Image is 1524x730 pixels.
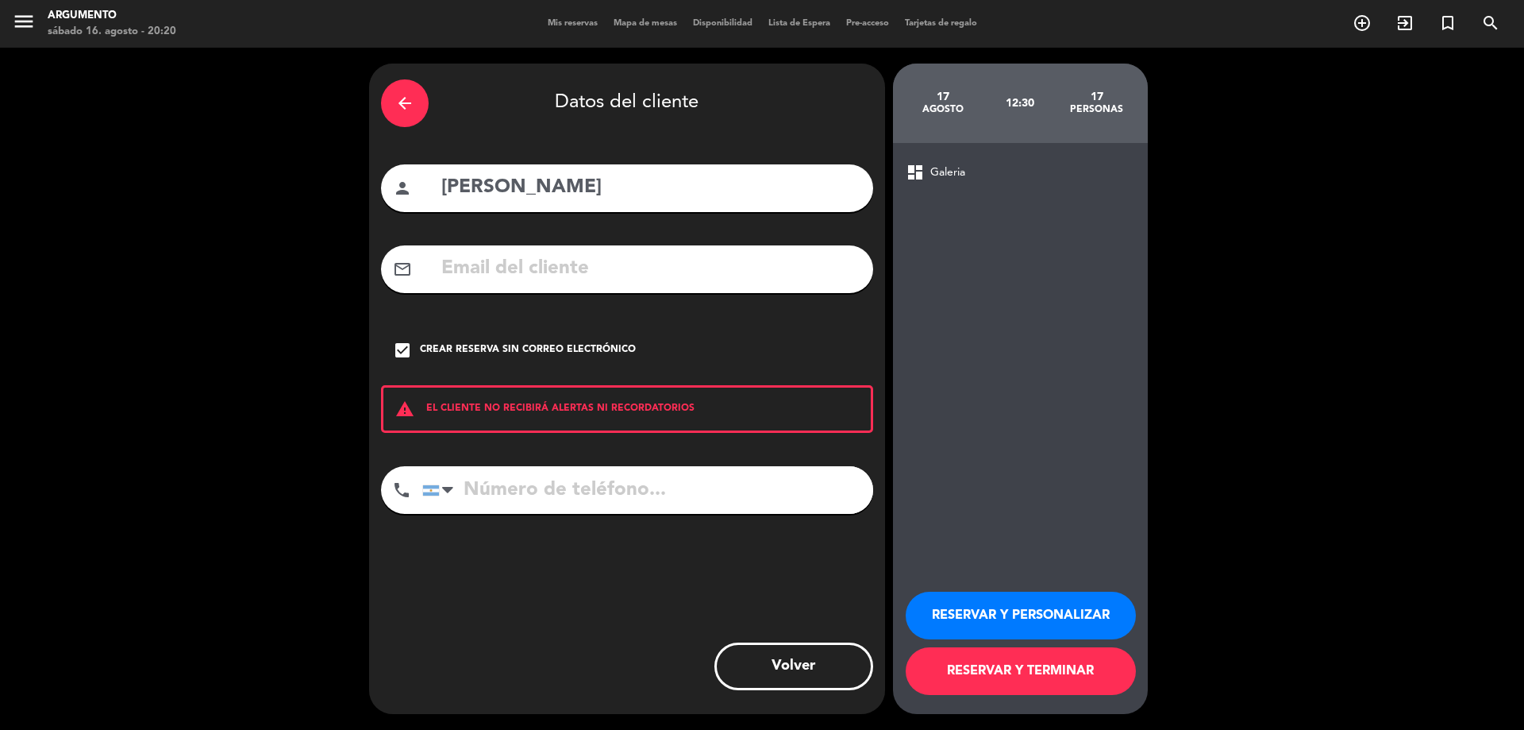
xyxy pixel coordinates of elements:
i: warning [383,400,426,419]
i: mail_outline [393,260,412,279]
div: personas [1058,103,1135,116]
span: Tarjetas de regalo [897,19,985,28]
div: 17 [1058,91,1135,103]
div: Argentina: +54 [423,467,460,513]
div: sábado 16. agosto - 20:20 [48,24,176,40]
input: Número de teléfono... [422,466,873,514]
span: Pre-acceso [838,19,897,28]
div: Crear reserva sin correo electrónico [420,342,636,358]
span: Mis reservas [540,19,606,28]
div: EL CLIENTE NO RECIBIRÁ ALERTAS NI RECORDATORIOS [381,385,873,433]
span: Galeria [930,164,965,182]
i: turned_in_not [1438,14,1457,33]
i: check_box [393,341,412,360]
span: Mapa de mesas [606,19,685,28]
div: Argumento [48,8,176,24]
div: 12:30 [981,75,1058,131]
button: menu [12,10,36,39]
span: dashboard [906,163,925,182]
i: exit_to_app [1395,14,1414,33]
button: Volver [714,643,873,690]
i: search [1481,14,1500,33]
span: Lista de Espera [760,19,838,28]
i: arrow_back [395,94,414,113]
i: menu [12,10,36,33]
button: RESERVAR Y TERMINAR [906,647,1136,695]
input: Email del cliente [440,253,861,285]
span: Disponibilidad [685,19,760,28]
button: RESERVAR Y PERSONALIZAR [906,592,1136,639]
div: Datos del cliente [381,75,873,131]
div: 17 [905,91,982,103]
input: Nombre del cliente [440,172,861,204]
i: person [393,179,412,198]
div: agosto [905,103,982,116]
i: add_circle_outline [1353,14,1372,33]
i: phone [392,481,411,500]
